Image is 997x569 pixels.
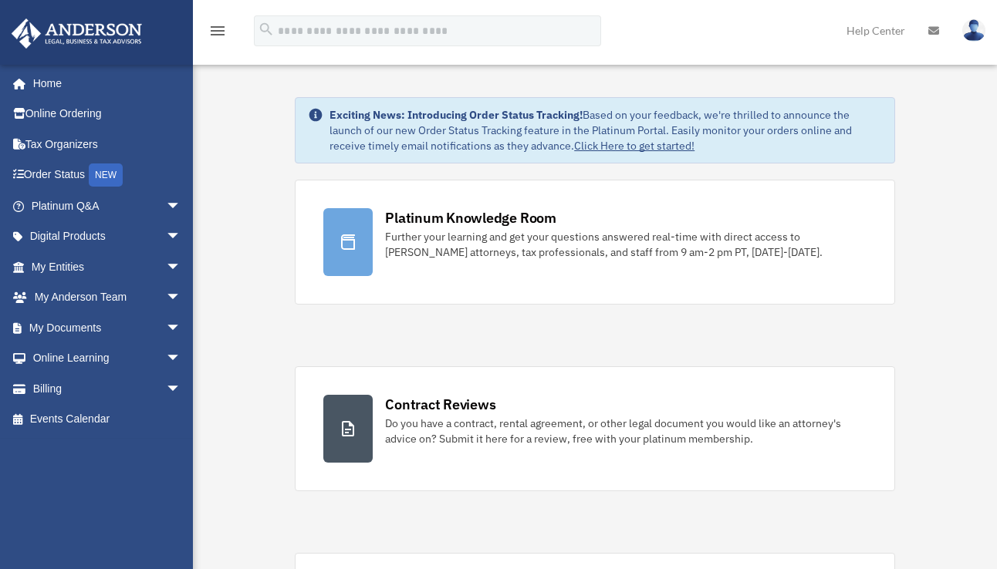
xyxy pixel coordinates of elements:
a: menu [208,27,227,40]
span: arrow_drop_down [166,373,197,405]
div: Do you have a contract, rental agreement, or other legal document you would like an attorney's ad... [385,416,867,446]
span: arrow_drop_down [166,343,197,375]
a: Events Calendar [11,404,204,435]
a: Online Learningarrow_drop_down [11,343,204,374]
div: Contract Reviews [385,395,495,414]
a: Online Ordering [11,99,204,130]
span: arrow_drop_down [166,251,197,283]
span: arrow_drop_down [166,282,197,314]
span: arrow_drop_down [166,312,197,344]
a: Home [11,68,197,99]
div: Based on your feedback, we're thrilled to announce the launch of our new Order Status Tracking fe... [330,107,882,153]
img: User Pic [962,19,985,42]
div: Platinum Knowledge Room [385,208,556,227]
a: Contract Reviews Do you have a contract, rental agreement, or other legal document you would like... [295,366,895,491]
a: Platinum Q&Aarrow_drop_down [11,190,204,221]
div: Further your learning and get your questions answered real-time with direct access to [PERSON_NAM... [385,229,867,260]
a: Digital Productsarrow_drop_down [11,221,204,252]
img: Anderson Advisors Platinum Portal [7,19,147,49]
i: menu [208,22,227,40]
a: Click Here to get started! [574,139,695,153]
i: search [258,21,275,38]
a: Platinum Knowledge Room Further your learning and get your questions answered real-time with dire... [295,180,895,305]
a: Billingarrow_drop_down [11,373,204,404]
span: arrow_drop_down [166,190,197,222]
span: arrow_drop_down [166,221,197,253]
strong: Exciting News: Introducing Order Status Tracking! [330,108,583,122]
div: NEW [89,163,123,187]
a: Tax Organizers [11,129,204,160]
a: My Entitiesarrow_drop_down [11,251,204,282]
a: Order StatusNEW [11,160,204,191]
a: My Documentsarrow_drop_down [11,312,204,343]
a: My Anderson Teamarrow_drop_down [11,282,204,313]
